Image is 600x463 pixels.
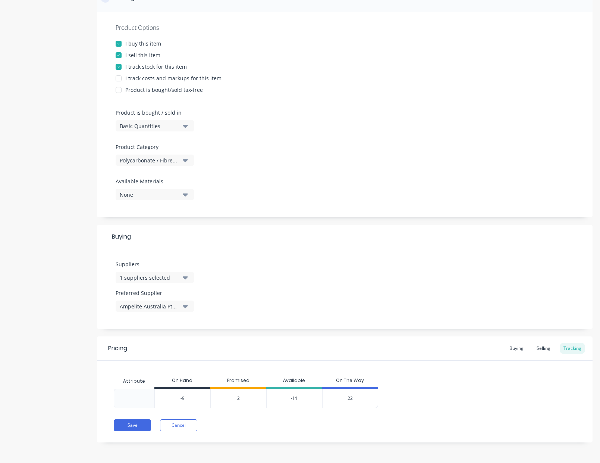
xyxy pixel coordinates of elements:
button: Ampelite Australia Pty Ltd [116,301,194,312]
div: Product Options [116,23,574,32]
label: Available Materials [116,177,194,185]
div: Buying [97,225,593,249]
div: I track costs and markups for this item [125,74,222,82]
label: Product is bought / sold in [116,109,190,116]
button: Basic Quantities [116,120,194,131]
div: On Hand [154,374,210,389]
div: Selling [533,343,554,354]
button: Cancel [160,419,197,431]
div: Polycarbonate / Fibreglass [120,156,179,164]
div: I track stock for this item [125,63,187,71]
div: Promised [210,374,266,389]
button: None [116,189,194,200]
div: Buying [506,343,527,354]
div: None [120,191,179,199]
label: Preferred Supplier [116,289,194,297]
button: 1 suppliers selected [116,272,194,283]
div: Basic Quantities [120,122,179,130]
div: Available [266,374,322,389]
div: Pricing [108,344,127,353]
div: -9 [155,389,210,408]
button: Save [114,419,151,431]
div: I buy this item [125,40,161,47]
div: -11 [266,389,322,408]
div: Ampelite Australia Pty Ltd [120,302,179,310]
label: Suppliers [116,260,194,268]
div: On The Way [322,374,378,389]
span: 22 [348,395,353,402]
span: 2 [237,395,240,402]
label: Product Category [116,143,190,151]
button: Polycarbonate / Fibreglass [116,155,194,166]
div: Attribute [117,372,151,391]
div: 1 suppliers selected [120,274,179,282]
div: I sell this item [125,51,160,59]
div: Product is bought/sold tax-free [125,86,203,94]
div: Tracking [560,343,585,354]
